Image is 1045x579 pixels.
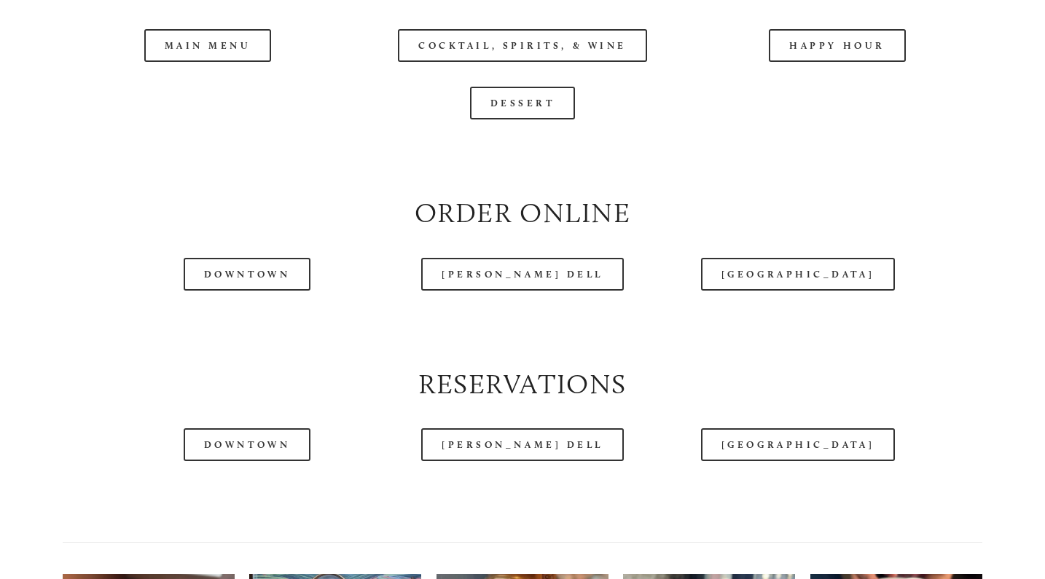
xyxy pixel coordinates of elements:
[63,194,982,232] h2: Order Online
[701,258,895,291] a: [GEOGRAPHIC_DATA]
[421,428,624,461] a: [PERSON_NAME] Dell
[470,87,576,119] a: Dessert
[184,428,310,461] a: Downtown
[421,258,624,291] a: [PERSON_NAME] Dell
[184,258,310,291] a: Downtown
[63,365,982,403] h2: Reservations
[701,428,895,461] a: [GEOGRAPHIC_DATA]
